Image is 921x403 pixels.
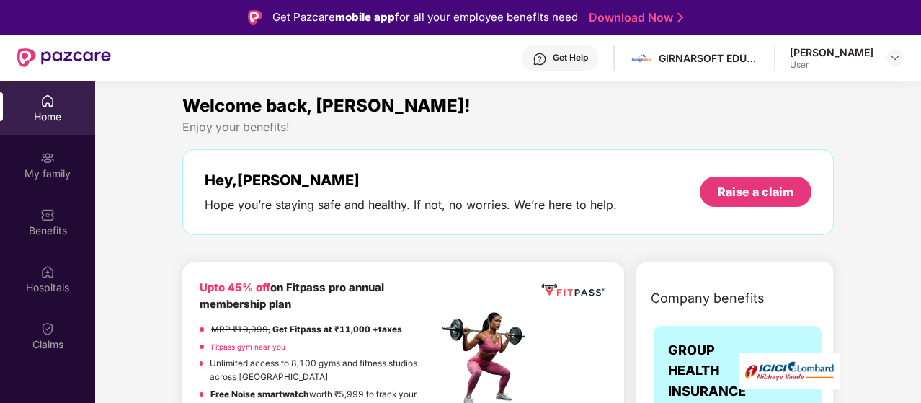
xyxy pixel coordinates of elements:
[211,324,270,335] del: MRP ₹19,999,
[40,151,55,165] img: svg+xml;base64,PHN2ZyB3aWR0aD0iMjAiIGhlaWdodD0iMjAiIHZpZXdCb3g9IjAgMCAyMCAyMCIgZmlsbD0ibm9uZSIgeG...
[40,265,55,279] img: svg+xml;base64,PHN2ZyBpZD0iSG9zcGl0YWxzIiB4bWxucz0iaHR0cDovL3d3dy53My5vcmcvMjAwMC9zdmciIHdpZHRoPS...
[335,10,395,24] strong: mobile app
[40,322,55,336] img: svg+xml;base64,PHN2ZyBpZD0iQ2xhaW0iIHhtbG5zPSJodHRwOi8vd3d3LnczLm9yZy8yMDAwL3N2ZyIgd2lkdGg9IjIwIi...
[200,281,384,311] b: on Fitpass pro annual membership plan
[790,59,873,71] div: User
[651,288,765,309] span: Company benefits
[272,324,402,335] strong: Get Fitpass at ₹11,000 +taxes
[668,340,746,402] span: GROUP HEALTH INSURANCE
[248,10,262,25] img: Logo
[739,353,840,389] img: insurerLogo
[17,48,111,67] img: New Pazcare Logo
[553,52,588,63] div: Get Help
[589,10,679,25] a: Download Now
[205,172,617,189] div: Hey, [PERSON_NAME]
[533,52,547,66] img: svg+xml;base64,PHN2ZyBpZD0iSGVscC0zMngzMiIgeG1sbnM9Imh0dHA6Ly93d3cudzMub3JnLzIwMDAvc3ZnIiB3aWR0aD...
[40,208,55,222] img: svg+xml;base64,PHN2ZyBpZD0iQmVuZWZpdHMiIHhtbG5zPSJodHRwOi8vd3d3LnczLm9yZy8yMDAwL3N2ZyIgd2lkdGg9Ij...
[210,357,437,384] p: Unlimited access to 8,100 gyms and fitness studios across [GEOGRAPHIC_DATA]
[205,198,617,213] div: Hope you’re staying safe and healthy. If not, no worries. We’re here to help.
[182,120,834,135] div: Enjoy your benefits!
[539,280,607,301] img: fppp.png
[40,94,55,108] img: svg+xml;base64,PHN2ZyBpZD0iSG9tZSIgeG1sbnM9Imh0dHA6Ly93d3cudzMub3JnLzIwMDAvc3ZnIiB3aWR0aD0iMjAiIG...
[659,51,760,65] div: GIRNARSOFT EDUCATION SERVICES PRIVATE LIMITED
[889,52,901,63] img: svg+xml;base64,PHN2ZyBpZD0iRHJvcGRvd24tMzJ4MzIiIHhtbG5zPSJodHRwOi8vd3d3LnczLm9yZy8yMDAwL3N2ZyIgd2...
[718,184,793,200] div: Raise a claim
[677,10,683,25] img: Stroke
[210,389,309,399] strong: Free Noise smartwatch
[272,9,578,26] div: Get Pazcare for all your employee benefits need
[200,281,270,294] b: Upto 45% off
[790,45,873,59] div: [PERSON_NAME]
[182,95,471,116] span: Welcome back, [PERSON_NAME]!
[631,48,652,68] img: cd%20colored%20full%20logo%20(1).png
[211,342,285,351] a: Fitpass gym near you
